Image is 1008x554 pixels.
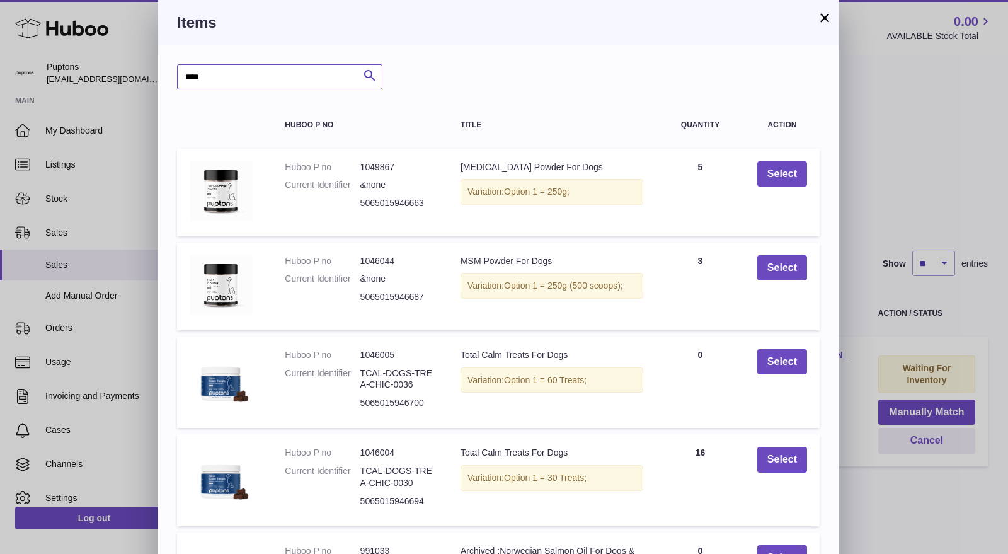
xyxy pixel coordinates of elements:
div: Variation: [461,367,643,393]
th: Title [448,108,656,142]
img: Glucosamine Powder For Dogs [190,161,253,221]
h3: Items [177,13,820,33]
th: Huboo P no [272,108,448,142]
dt: Current Identifier [285,179,360,191]
dd: 1046005 [360,349,435,361]
span: Option 1 = 250g (500 scoops); [504,280,623,291]
span: Option 1 = 30 Treats; [504,473,587,483]
dd: 5065015946663 [360,197,435,209]
dd: TCAL-DOGS-TREA-CHIC-0036 [360,367,435,391]
dt: Current Identifier [285,367,360,391]
dd: 1046044 [360,255,435,267]
button: Select [757,255,807,281]
span: Option 1 = 250g; [504,187,570,197]
dd: &none [360,179,435,191]
div: Variation: [461,179,643,205]
div: MSM Powder For Dogs [461,255,643,267]
dt: Huboo P no [285,255,360,267]
div: Variation: [461,465,643,491]
span: Option 1 = 60 Treats; [504,375,587,385]
dd: &none [360,273,435,285]
dd: 5065015946687 [360,291,435,303]
button: × [817,10,832,25]
img: MSM Powder For Dogs [190,255,253,315]
div: Total Calm Treats For Dogs [461,447,643,459]
button: Select [757,349,807,375]
td: 5 [656,149,745,236]
dt: Current Identifier [285,273,360,285]
dt: Huboo P no [285,349,360,361]
td: 16 [656,434,745,526]
td: 3 [656,243,745,330]
img: Total Calm Treats For Dogs [190,349,253,412]
td: 0 [656,337,745,429]
dt: Current Identifier [285,465,360,489]
img: Total Calm Treats For Dogs [190,447,253,510]
dd: 5065015946700 [360,397,435,409]
dd: 1046004 [360,447,435,459]
dd: 1049867 [360,161,435,173]
button: Select [757,161,807,187]
th: Action [745,108,820,142]
dt: Huboo P no [285,447,360,459]
div: Variation: [461,273,643,299]
div: [MEDICAL_DATA] Powder For Dogs [461,161,643,173]
dd: TCAL-DOGS-TREA-CHIC-0030 [360,465,435,489]
dd: 5065015946694 [360,495,435,507]
th: Quantity [656,108,745,142]
div: Total Calm Treats For Dogs [461,349,643,361]
button: Select [757,447,807,473]
dt: Huboo P no [285,161,360,173]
